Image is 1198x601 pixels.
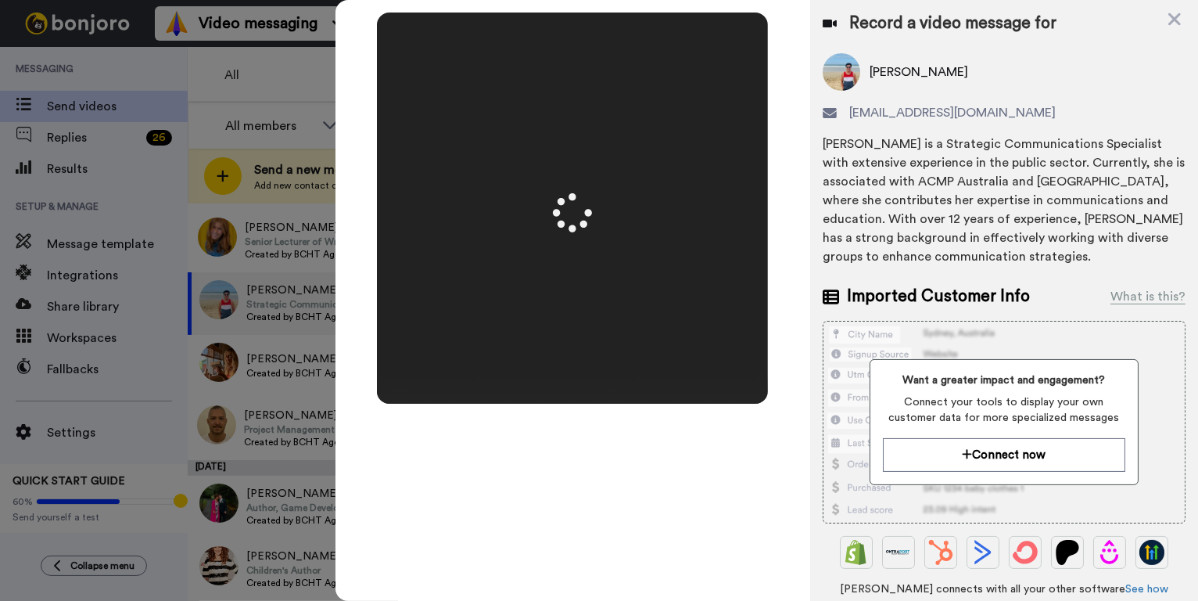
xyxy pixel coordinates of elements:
img: GoHighLevel [1139,540,1164,565]
img: Hubspot [928,540,953,565]
img: Shopify [844,540,869,565]
img: ConvertKit [1013,540,1038,565]
span: [PERSON_NAME] connects with all your other software [823,581,1185,597]
button: Connect now [883,438,1125,472]
span: Connect your tools to display your own customer data for more specialized messages [883,394,1125,426]
div: What is this? [1110,287,1185,306]
img: Drip [1097,540,1122,565]
span: [EMAIL_ADDRESS][DOMAIN_NAME] [849,103,1056,122]
img: Patreon [1055,540,1080,565]
div: [PERSON_NAME] is a Strategic Communications Specialist with extensive experience in the public se... [823,135,1185,266]
span: Imported Customer Info [847,285,1030,308]
img: Ontraport [886,540,911,565]
a: See how [1125,584,1168,595]
span: Want a greater impact and engagement? [883,372,1125,388]
img: ActiveCampaign [970,540,995,565]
